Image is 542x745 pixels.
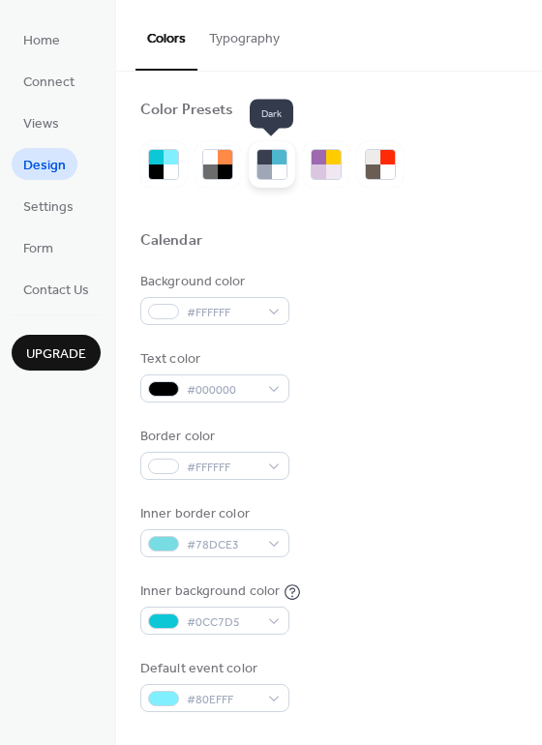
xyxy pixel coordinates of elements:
[187,612,258,633] span: #0CC7D5
[12,65,86,97] a: Connect
[187,380,258,401] span: #000000
[140,581,280,602] div: Inner background color
[23,197,74,218] span: Settings
[23,156,66,176] span: Design
[12,23,72,55] a: Home
[140,231,202,252] div: Calendar
[12,273,101,305] a: Contact Us
[12,106,71,138] a: Views
[187,303,258,323] span: #FFFFFF
[140,349,286,370] div: Text color
[250,100,293,129] span: Dark
[140,659,286,679] div: Default event color
[23,281,89,301] span: Contact Us
[23,31,60,51] span: Home
[140,272,286,292] div: Background color
[187,458,258,478] span: #FFFFFF
[140,427,286,447] div: Border color
[140,101,233,121] div: Color Presets
[12,335,101,371] button: Upgrade
[187,535,258,555] span: #78DCE3
[23,114,59,134] span: Views
[12,148,77,180] a: Design
[140,504,286,524] div: Inner border color
[12,190,85,222] a: Settings
[26,344,86,365] span: Upgrade
[187,690,258,710] span: #80EFFF
[12,231,65,263] a: Form
[23,239,53,259] span: Form
[23,73,75,93] span: Connect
